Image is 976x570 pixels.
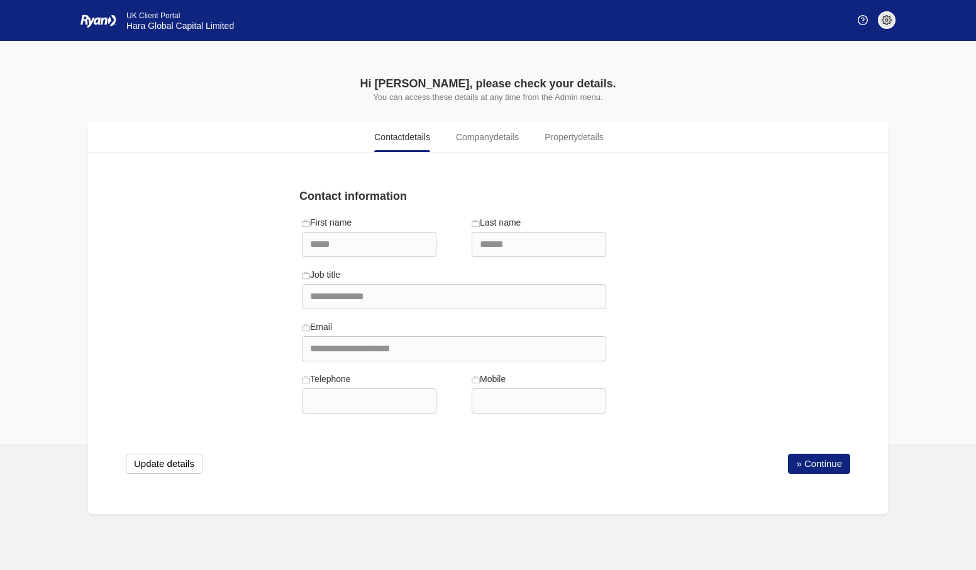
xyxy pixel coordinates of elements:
span: Contact [374,131,430,144]
a: » Continue [788,454,850,474]
a: Companydetails [445,122,530,152]
span: Hara Global Capital Limited [126,21,234,31]
label: First name [302,216,352,229]
span: details [405,132,430,142]
a: Propertydetails [534,122,614,152]
img: settings [882,15,892,25]
button: Update details [126,454,202,474]
label: Telephone [302,373,351,386]
img: Help [858,15,868,25]
a: Contactdetails [363,122,441,152]
span: UK Client Portal [126,11,180,20]
label: Mobile [472,373,506,386]
span: details [494,132,519,142]
span: Company [456,131,519,144]
label: Email [302,321,332,334]
span: Property [545,131,603,144]
div: Contact information [292,188,616,205]
div: Hi [PERSON_NAME], please check your details. [224,75,752,92]
label: Job title [302,268,340,282]
span: details [578,132,603,142]
label: Last name [472,216,521,229]
p: You can access these details at any time from the Admin menu. [224,92,752,102]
